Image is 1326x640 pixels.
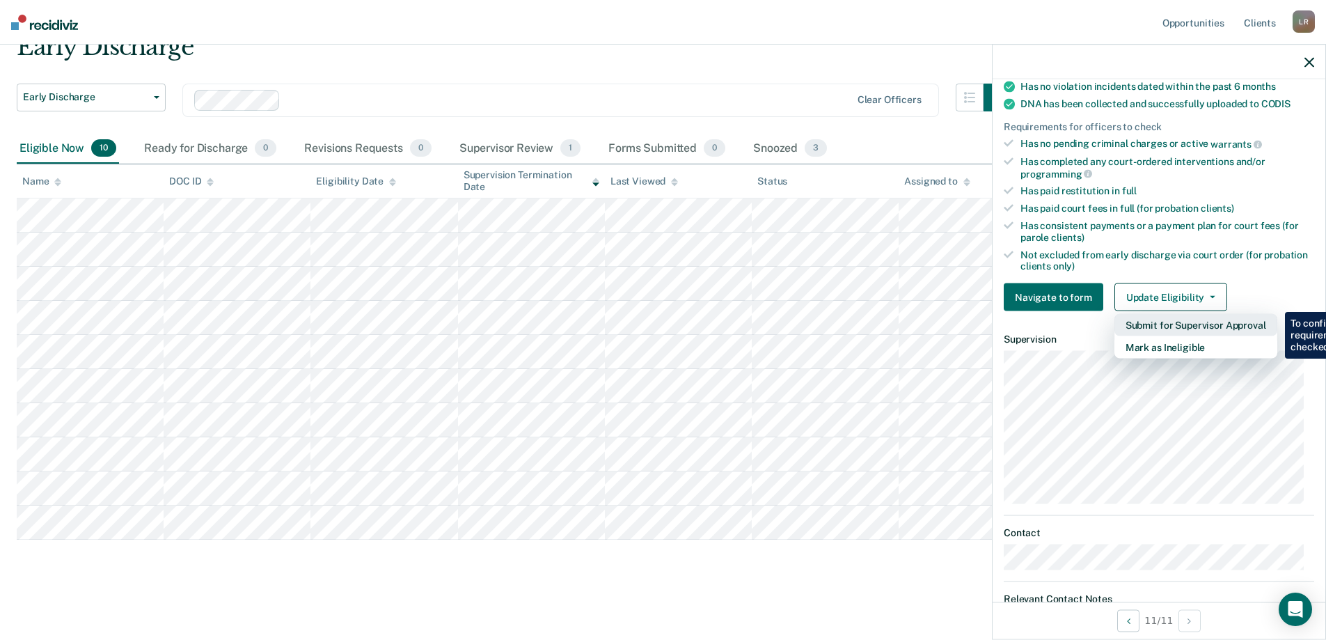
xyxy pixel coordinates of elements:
div: DNA has been collected and successfully uploaded to [1020,97,1314,109]
button: Mark as Ineligible [1114,336,1277,359]
div: 11 / 11 [993,602,1325,639]
div: Assigned to [904,175,970,187]
div: Name [22,175,61,187]
div: Eligible Now [17,134,119,164]
span: 0 [704,139,725,157]
span: 0 [255,139,276,157]
div: Has no violation incidents dated within the past 6 [1020,80,1314,92]
span: CODIS [1261,97,1291,109]
dt: Relevant Contact Notes [1004,593,1314,605]
button: Next Opportunity [1178,609,1201,632]
span: warrants [1210,139,1262,150]
div: Has no pending criminal charges or active [1020,138,1314,150]
span: clients) [1201,203,1234,214]
div: Status [757,175,787,187]
div: Open Intercom Messenger [1279,593,1312,626]
div: Revisions Requests [301,134,434,164]
span: programming [1020,168,1092,179]
div: Snoozed [750,134,830,164]
div: Not excluded from early discharge via court order (for probation clients [1020,249,1314,272]
div: Supervisor Review [457,134,584,164]
button: Navigate to form [1004,283,1103,311]
img: Recidiviz [11,15,78,30]
span: full [1122,185,1137,196]
a: Navigate to form link [1004,283,1109,311]
div: Early Discharge [17,33,1011,72]
div: Has consistent payments or a payment plan for court fees (for parole [1020,220,1314,244]
div: Eligibility Date [316,175,396,187]
div: L R [1293,10,1315,33]
span: 0 [410,139,432,157]
span: clients) [1051,231,1084,242]
div: Clear officers [858,94,922,106]
div: DOC ID [169,175,214,187]
div: Has completed any court-ordered interventions and/or [1020,156,1314,180]
button: Update Eligibility [1114,283,1227,311]
div: Ready for Discharge [141,134,279,164]
span: months [1242,80,1276,91]
span: 10 [91,139,116,157]
div: Requirements for officers to check [1004,120,1314,132]
span: Early Discharge [23,91,148,103]
div: Supervision Termination Date [464,169,599,193]
div: Has paid court fees in full (for probation [1020,203,1314,214]
dt: Contact [1004,526,1314,538]
span: 3 [805,139,827,157]
dt: Supervision [1004,334,1314,345]
span: only) [1053,260,1075,272]
div: Has paid restitution in [1020,185,1314,197]
button: Submit for Supervisor Approval [1114,314,1277,336]
button: Previous Opportunity [1117,609,1139,632]
span: 1 [560,139,581,157]
div: Forms Submitted [606,134,728,164]
div: Last Viewed [610,175,678,187]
